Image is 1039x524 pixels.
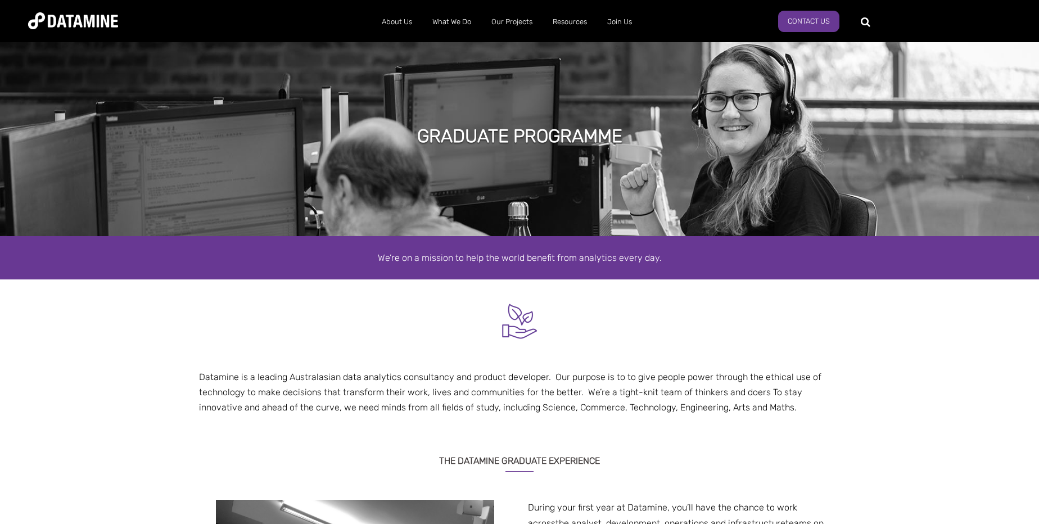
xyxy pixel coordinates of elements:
a: Join Us [597,7,642,37]
div: We’re on a mission to help the world benefit from analytics every day. [199,250,840,265]
p: Datamine is a leading Australasian data analytics consultancy and product developer. Our purpose ... [199,369,840,415]
h3: The Datamine Graduate Experience [199,441,840,472]
a: About Us [372,7,422,37]
a: Resources [543,7,597,37]
a: What We Do [422,7,481,37]
a: Our Projects [481,7,543,37]
h1: GRADUATE Programme [417,124,622,148]
img: Datamine [28,12,118,29]
a: Contact Us [778,11,839,32]
img: Mentor [499,300,541,342]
